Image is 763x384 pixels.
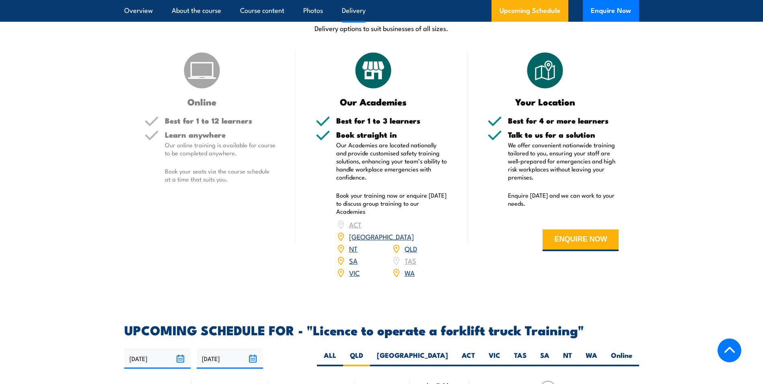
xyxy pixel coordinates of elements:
p: Our online training is available for course to be completed anywhere. [165,141,276,157]
h5: Talk to us for a solution [508,131,619,138]
p: Our Academies are located nationally and provide customised safety training solutions, enhancing ... [336,141,447,181]
a: NT [349,244,358,253]
p: We offer convenient nationwide training tailored to you, ensuring your staff are well-prepared fo... [508,141,619,181]
a: VIC [349,268,360,277]
label: VIC [482,351,507,366]
a: WA [405,268,415,277]
label: NT [556,351,579,366]
h5: Learn anywhere [165,131,276,138]
h3: Online [144,97,260,106]
label: TAS [507,351,533,366]
h5: Best for 4 or more learners [508,117,619,124]
button: ENQUIRE NOW [543,229,619,251]
a: SA [349,256,358,265]
input: To date [197,348,263,369]
h5: Best for 1 to 3 learners [336,117,447,124]
label: ACT [455,351,482,366]
p: Enquire [DATE] and we can work to your needs. [508,191,619,207]
label: SA [533,351,556,366]
label: Online [604,351,639,366]
p: Book your seats via the course schedule at a time that suits you. [165,167,276,183]
a: QLD [405,244,417,253]
h3: Your Location [487,97,603,106]
h3: Our Academies [316,97,431,106]
label: QLD [343,351,370,366]
label: WA [579,351,604,366]
label: ALL [317,351,343,366]
h5: Best for 1 to 12 learners [165,117,276,124]
h5: Book straight in [336,131,447,138]
label: [GEOGRAPHIC_DATA] [370,351,455,366]
a: [GEOGRAPHIC_DATA] [349,231,414,241]
input: From date [124,348,191,369]
h2: UPCOMING SCHEDULE FOR - "Licence to operate a forklift truck Training" [124,324,639,335]
p: Delivery options to suit businesses of all sizes. [124,23,639,33]
p: Book your training now or enquire [DATE] to discuss group training to our Academies [336,191,447,215]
